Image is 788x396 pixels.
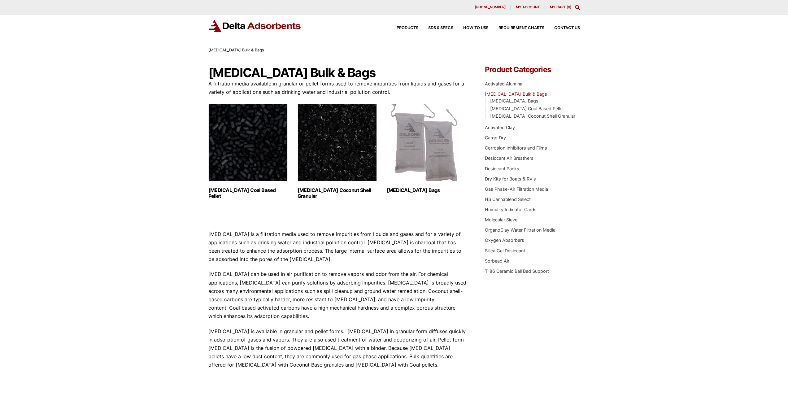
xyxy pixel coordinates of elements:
[544,26,580,30] a: Contact Us
[568,5,570,9] span: 0
[485,258,509,263] a: Sorbead Air
[575,5,580,10] div: Toggle Modal Content
[485,227,555,233] a: OrganoClay Water Filtration Media
[208,270,467,320] p: [MEDICAL_DATA] can be used in air purification to remove vapors and odor from the air. For chemic...
[208,20,301,32] img: Delta Adsorbents
[418,26,453,30] a: SDS & SPECS
[489,26,544,30] a: Requirement Charts
[485,207,537,212] a: Humidity Indicator Cards
[298,187,377,199] h2: [MEDICAL_DATA] Coconut Shell Granular
[485,91,547,97] a: [MEDICAL_DATA] Bulk & Bags
[485,176,536,181] a: Dry Kits for Boats & RV's
[485,197,531,202] a: HS Cannablend Select
[470,5,511,10] a: [PHONE_NUMBER]
[485,166,519,171] a: Desiccant Packs
[485,248,525,253] a: Silica Gel Desiccant
[498,26,544,30] span: Requirement Charts
[485,135,506,140] a: Cargo Dry
[208,230,467,264] p: [MEDICAL_DATA] is a filtration media used to remove impurities from liquids and gases and for a v...
[490,106,564,111] a: [MEDICAL_DATA] Coal Based Pellet
[475,6,506,9] span: [PHONE_NUMBER]
[387,104,466,193] a: Visit product category Activated Carbon Bags
[485,66,580,73] h4: Product Categories
[485,268,549,274] a: T-86 Ceramic Ball Bed Support
[298,104,377,199] a: Visit product category Activated Carbon Coconut Shell Granular
[516,6,540,9] span: My account
[208,187,288,199] h2: [MEDICAL_DATA] Coal Based Pellet
[208,104,288,199] a: Visit product category Activated Carbon Coal Based Pellet
[554,26,580,30] span: Contact Us
[511,5,545,10] a: My account
[485,186,548,192] a: Gas Phase-Air Filtration Media
[428,26,453,30] span: SDS & SPECS
[485,155,533,161] a: Desiccant Air Breathers
[208,104,288,181] img: Activated Carbon Coal Based Pellet
[550,5,571,9] a: My Cart (0)
[208,48,264,52] span: [MEDICAL_DATA] Bulk & Bags
[490,98,538,103] a: [MEDICAL_DATA] Bags
[463,26,489,30] span: How to Use
[485,125,515,130] a: Activated Clay
[298,104,377,181] img: Activated Carbon Coconut Shell Granular
[387,26,418,30] a: Products
[208,66,467,80] h1: [MEDICAL_DATA] Bulk & Bags
[485,81,522,86] a: Activated Alumina
[485,217,517,222] a: Molecular Sieve
[208,327,467,369] p: [MEDICAL_DATA] is available in granular and pellet forms. [MEDICAL_DATA] in granular form diffuse...
[397,26,418,30] span: Products
[485,145,547,150] a: Corrosion Inhibitors and Films
[387,104,466,181] img: Activated Carbon Bags
[453,26,489,30] a: How to Use
[387,187,466,193] h2: [MEDICAL_DATA] Bags
[490,113,575,119] a: [MEDICAL_DATA] Coconut Shell Granular
[208,80,467,96] p: A filtration media available in granular or pellet forms used to remove impurities from liquids a...
[485,237,524,243] a: Oxygen Absorbers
